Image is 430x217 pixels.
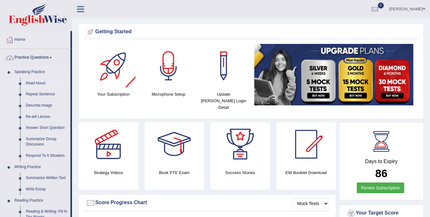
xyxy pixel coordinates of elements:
h4: EW Booklet Download [276,169,336,176]
h4: Microphone Setup [144,91,193,98]
a: Respond To A Situation [23,150,70,161]
a: Summarize Written Text [23,172,70,184]
h4: Strategy Videos [79,169,138,176]
h4: Book PTE Exam [145,169,204,176]
a: Answer Short Question [23,122,70,134]
a: Writing Practice [12,161,70,173]
a: Home [0,31,70,47]
div: Getting Started [86,27,416,37]
a: Renew Subscription [357,183,404,193]
b: 86 [375,167,388,179]
a: Practice Questions [0,49,70,65]
h4: Your Subscription [89,91,138,98]
img: small5.jpg [254,44,413,105]
a: Summarize Group Discussion [23,134,70,150]
h4: Success Stories [210,169,270,176]
h4: Days to Expiry [346,159,417,164]
a: Read Aloud [23,78,70,89]
h4: Update [PERSON_NAME] Login Detail [199,91,248,111]
a: Describe Image [23,100,70,111]
div: Score Progress Chart [86,198,329,208]
a: Speaking Practice [12,66,70,78]
span: 0 [378,3,384,8]
a: Write Essay [23,184,70,195]
a: Reading Practice [12,195,70,206]
a: Re-tell Lecture [23,111,70,123]
a: Repeat Sentence [23,89,70,100]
